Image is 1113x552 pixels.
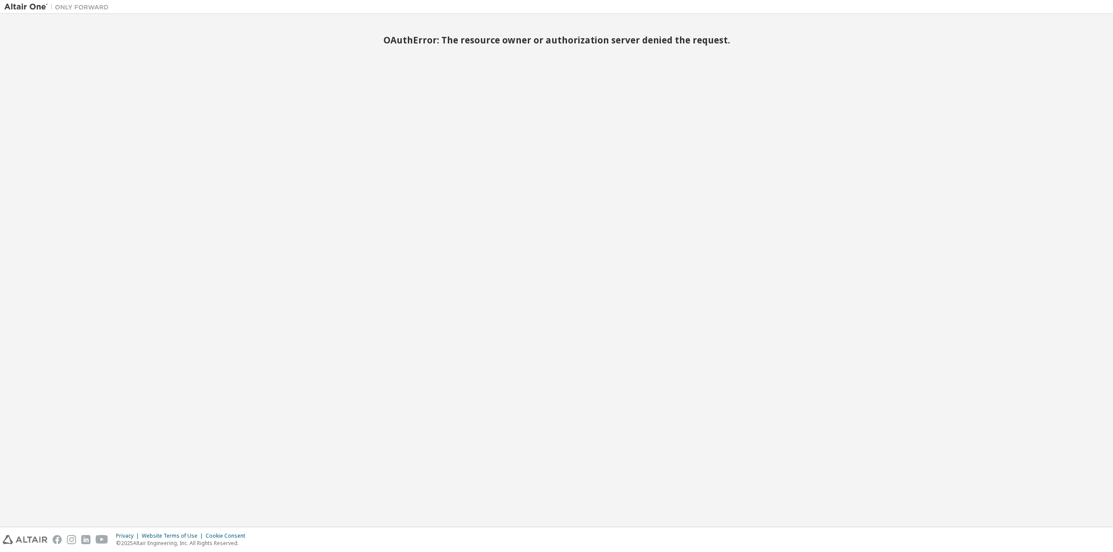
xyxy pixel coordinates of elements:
[4,34,1109,46] h2: OAuthError: The resource owner or authorization server denied the request.
[96,535,108,544] img: youtube.svg
[3,535,47,544] img: altair_logo.svg
[142,532,206,539] div: Website Terms of Use
[81,535,90,544] img: linkedin.svg
[116,532,142,539] div: Privacy
[4,3,113,11] img: Altair One
[206,532,250,539] div: Cookie Consent
[53,535,62,544] img: facebook.svg
[67,535,76,544] img: instagram.svg
[116,539,250,547] p: © 2025 Altair Engineering, Inc. All Rights Reserved.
